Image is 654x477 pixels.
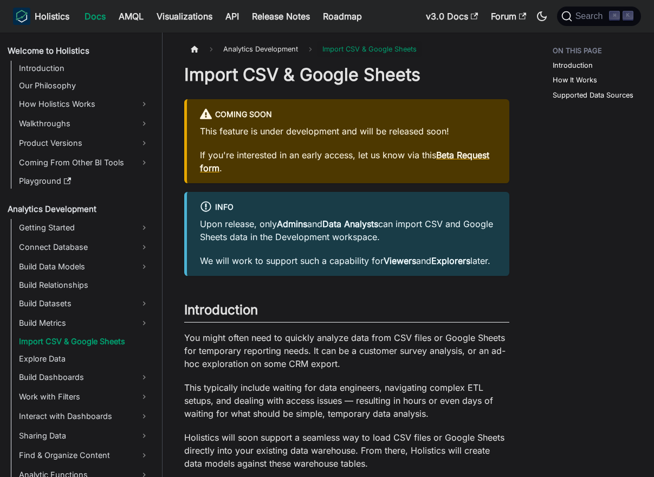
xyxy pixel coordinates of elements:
[553,90,633,100] a: Supported Data Sources
[553,60,593,70] a: Introduction
[200,125,496,138] p: This feature is under development and will be released soon!
[184,381,509,420] p: This typically include waiting for data engineers, navigating complex ETL setups, and dealing wit...
[16,173,153,189] a: Playground
[16,61,153,76] a: Introduction
[322,218,378,229] strong: Data Analysts
[419,8,484,25] a: v3.0 Docs
[623,11,633,21] kbd: K
[609,11,620,21] kbd: ⌘
[200,201,496,215] div: info
[484,8,533,25] a: Forum
[16,154,153,171] a: Coming From Other BI Tools
[16,278,153,293] a: Build Relationships
[16,78,153,93] a: Our Philosophy
[316,8,368,25] a: Roadmap
[16,369,153,386] a: Build Dashboards
[200,217,496,243] p: Upon release, only and can import CSV and Google Sheets data in the Development workspace.
[16,219,153,236] a: Getting Started
[16,238,153,256] a: Connect Database
[16,427,153,444] a: Sharing Data
[184,431,509,470] p: Holistics will soon support a seamless way to load CSV files or Google Sheets directly into your ...
[384,255,416,266] strong: Viewers
[245,8,316,25] a: Release Notes
[16,258,153,275] a: Build Data Models
[184,331,509,370] p: You might often need to quickly analyze data from CSV files or Google Sheets for temporary report...
[4,43,153,59] a: Welcome to Holistics
[218,41,303,57] span: Analytics Development
[184,41,205,57] a: Home page
[572,11,610,21] span: Search
[184,302,509,323] h2: Introduction
[16,334,153,349] a: Import CSV & Google Sheets
[13,8,69,25] a: HolisticsHolistics
[16,447,153,464] a: Find & Organize Content
[553,75,597,85] a: How It Works
[184,64,509,86] h1: Import CSV & Google Sheets
[4,202,153,217] a: Analytics Development
[16,351,153,366] a: Explore Data
[16,314,153,332] a: Build Metrics
[533,8,551,25] button: Switch between dark and light mode (currently dark mode)
[200,108,496,122] div: Coming Soon
[184,41,509,57] nav: Breadcrumbs
[78,8,112,25] a: Docs
[557,7,641,26] button: Search (Command+K)
[16,295,153,312] a: Build Datasets
[16,134,153,152] a: Product Versions
[35,10,69,23] b: Holistics
[16,408,153,425] a: Interact with Dashboards
[112,8,150,25] a: AMQL
[13,8,30,25] img: Holistics
[219,8,245,25] a: API
[16,388,153,405] a: Work with Filters
[277,218,307,229] strong: Admins
[16,115,153,132] a: Walkthroughs
[16,95,153,113] a: How Holistics Works
[200,150,489,173] a: Beta Request form
[200,149,496,175] p: If you're interested in an early access, let us know via this .
[317,41,422,57] span: Import CSV & Google Sheets
[200,254,496,267] p: We will work to support such a capability for and later.
[431,255,470,266] strong: Explorers
[150,8,219,25] a: Visualizations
